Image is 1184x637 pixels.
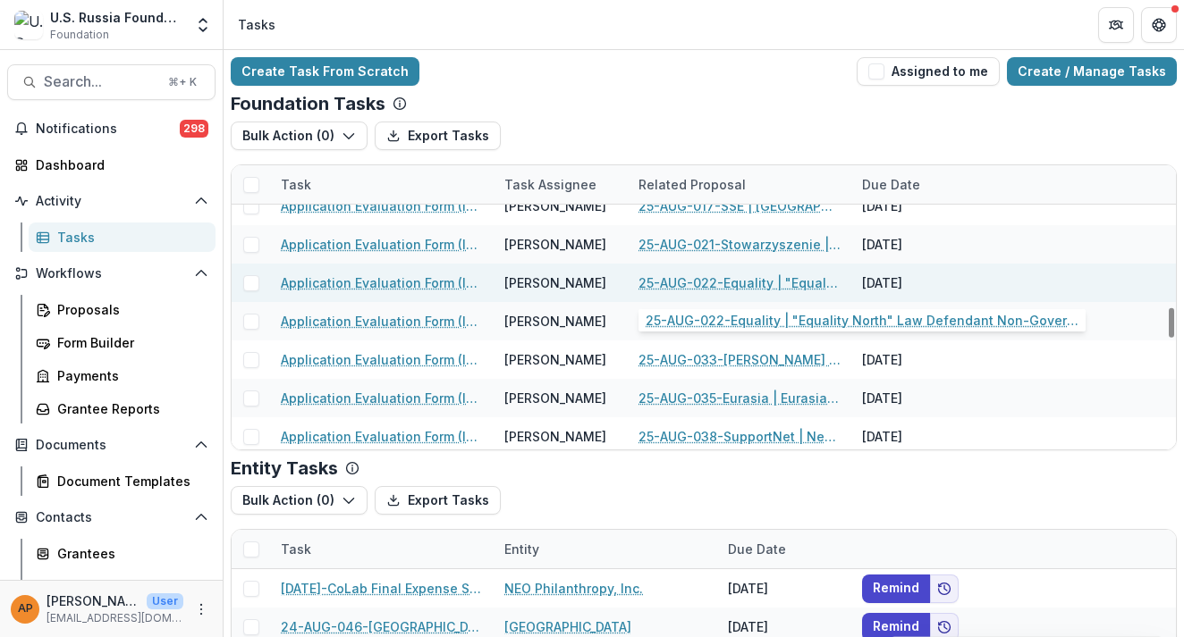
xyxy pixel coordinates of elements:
[231,93,385,114] p: Foundation Tasks
[47,610,183,626] p: [EMAIL_ADDRESS][DOMAIN_NAME]
[639,427,841,446] a: 25-AUG-038-SupportNet | New Nonprofit - 2025 - Grant Proposal Application ([DATE])
[36,155,201,174] div: Dashboard
[851,379,985,417] div: [DATE]
[851,302,985,340] div: [DATE]
[57,399,201,418] div: Grantee Reports
[7,259,216,288] button: Open Workflows
[375,486,501,515] button: Export Tasks
[231,57,419,86] a: Create Task From Scratch
[180,120,208,138] span: 298
[504,579,643,598] a: NEO Philanthropy, Inc.
[628,165,851,204] div: Related Proposal
[7,431,216,459] button: Open Documents
[1098,7,1134,43] button: Partners
[29,222,216,252] a: Tasks
[504,350,606,369] div: [PERSON_NAME]
[7,64,216,100] button: Search...
[47,591,140,610] p: [PERSON_NAME]
[270,165,494,204] div: Task
[639,235,841,254] a: 25-AUG-021-Stowarzyszenie | Stowarzyszenie Centrum Wspierania Inicjatyw Międzynarodowych - 2025 -...
[639,350,841,369] a: 25-AUG-033-[PERSON_NAME] | International Documentary Association - 2025 - Grant Proposal Applicat...
[57,228,201,247] div: Tasks
[504,427,606,446] div: [PERSON_NAME]
[36,122,180,137] span: Notifications
[504,617,631,636] a: [GEOGRAPHIC_DATA]
[281,579,483,598] a: [DATE]-CoLab Final Expense Summary
[851,165,985,204] div: Due Date
[851,175,931,194] div: Due Date
[57,366,201,385] div: Payments
[270,175,322,194] div: Task
[281,617,483,636] a: 24-AUG-046-[GEOGRAPHIC_DATA] List of Expenses #2
[851,187,985,225] div: [DATE]
[494,175,607,194] div: Task Assignee
[851,340,985,379] div: [DATE]
[57,544,201,563] div: Grantees
[504,389,606,407] div: [PERSON_NAME]
[29,539,216,568] a: Grantees
[857,57,1000,86] button: Assigned to me
[281,312,483,331] a: Application Evaluation Form (Internal)
[494,165,628,204] div: Task Assignee
[7,150,216,180] a: Dashboard
[231,122,368,150] button: Bulk Action (0)
[36,194,187,209] span: Activity
[29,328,216,357] a: Form Builder
[36,438,187,453] span: Documents
[281,235,483,254] a: Application Evaluation Form (Internal)
[862,574,930,603] button: Remind
[270,540,322,558] div: Task
[851,264,985,302] div: [DATE]
[504,312,606,331] div: [PERSON_NAME]
[717,569,851,608] div: [DATE]
[44,73,157,90] span: Search...
[7,187,216,215] button: Open Activity
[717,530,851,568] div: Due Date
[29,466,216,496] a: Document Templates
[7,503,216,532] button: Open Contacts
[494,540,550,558] div: Entity
[851,417,985,456] div: [DATE]
[494,530,717,568] div: Entity
[851,225,985,264] div: [DATE]
[1141,7,1177,43] button: Get Help
[50,27,109,43] span: Foundation
[639,197,841,215] a: 25-AUG-017-SSE | [GEOGRAPHIC_DATA] in [GEOGRAPHIC_DATA] - 2025 - Grant Proposal Application ([DATE])
[281,197,483,215] a: Application Evaluation Form (Internal)
[231,12,283,38] nav: breadcrumb
[281,350,483,369] a: Application Evaluation Form (Internal)
[14,11,43,39] img: U.S. Russia Foundation
[57,577,201,596] div: Communications
[165,72,200,92] div: ⌘ + K
[238,15,275,34] div: Tasks
[639,312,841,331] a: 25-AUG-031-TIR | Center TIR2 - 2025 - Grant Proposal Application ([DATE])
[281,273,483,292] a: Application Evaluation Form (Internal)
[504,273,606,292] div: [PERSON_NAME]
[190,599,212,620] button: More
[29,361,216,390] a: Payments
[717,540,797,558] div: Due Date
[281,389,483,407] a: Application Evaluation Form (Internal)
[29,572,216,601] a: Communications
[930,574,959,603] button: Add to friends
[1007,57,1177,86] a: Create / Manage Tasks
[57,472,201,490] div: Document Templates
[147,593,183,609] p: User
[36,266,187,281] span: Workflows
[504,197,606,215] div: [PERSON_NAME]
[7,114,216,143] button: Notifications298
[29,295,216,324] a: Proposals
[36,510,187,525] span: Contacts
[639,273,841,292] a: 25-AUG-022-Equality | "Equality North" Law Defendant Non-Governmental Organization - 2025 - Grant...
[231,457,338,479] p: Entity Tasks
[57,300,201,319] div: Proposals
[628,175,757,194] div: Related Proposal
[375,122,501,150] button: Export Tasks
[639,389,841,407] a: 25-AUG-035-Eurasia | Eurasia Foundation - 2025 - Grant Proposal Application ([DATE])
